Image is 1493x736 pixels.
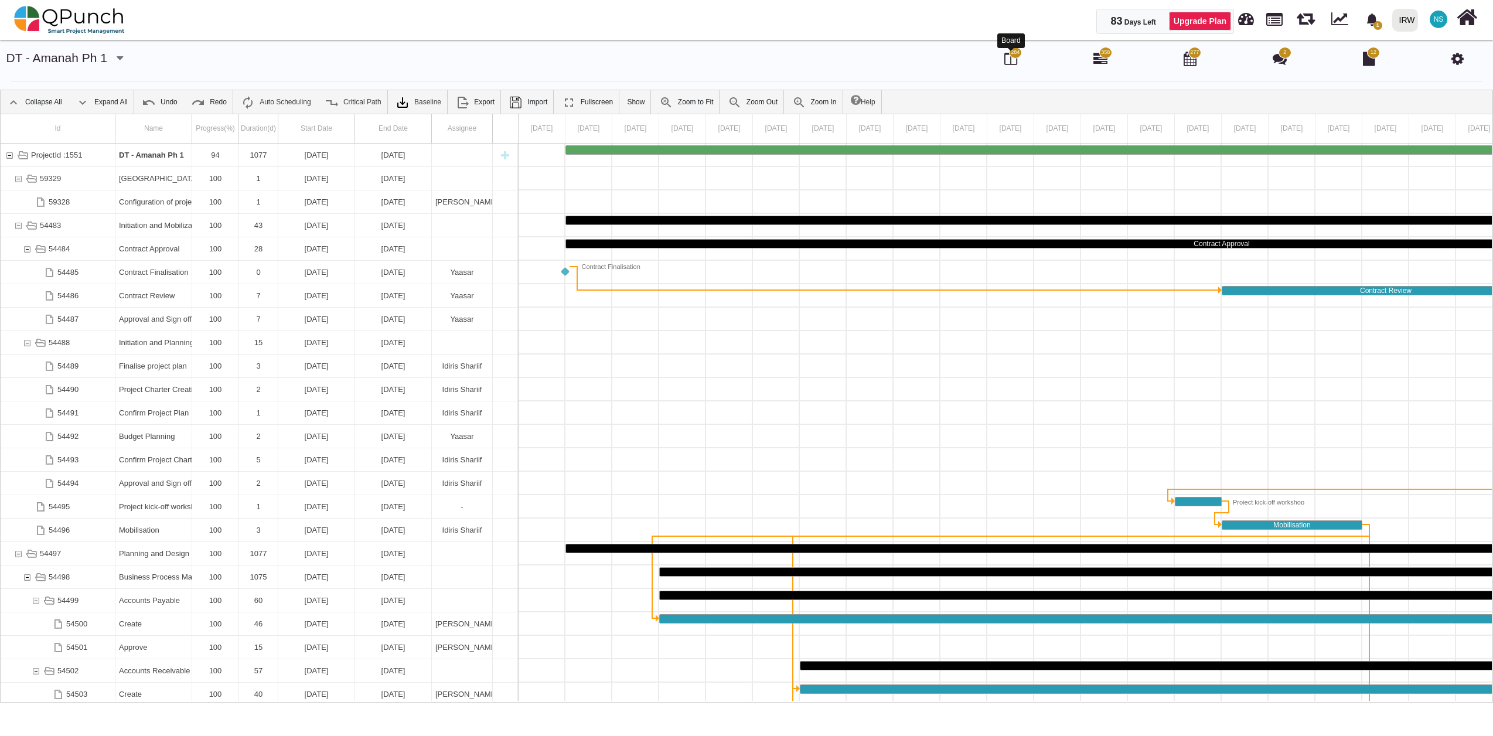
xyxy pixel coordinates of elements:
[1,144,115,166] div: ProjectId :1551
[192,261,239,284] div: 100
[519,114,565,143] div: 31 May 2022
[115,308,192,330] div: Approval and Sign off
[115,519,192,541] div: Mobilisation
[1101,49,1110,57] span: 358
[243,214,274,237] div: 43
[1,542,115,565] div: 54497
[1,495,518,519] div: Task: Project kick-off workshop Start date: 14-06-2022 End date: 14-06-2022
[239,144,278,166] div: 1077
[243,144,274,166] div: 1077
[239,331,278,354] div: 15
[239,448,278,471] div: 5
[432,612,493,635] div: Salman.khan
[355,355,432,377] div: 01-07-2022
[239,636,278,659] div: 15
[278,612,355,635] div: 03-06-2022
[1,636,518,659] div: Task: Approve Start date: 18-07-2022 End date: 01-08-2022
[1,190,115,213] div: 59328
[192,167,239,190] div: 100
[196,190,235,213] div: 100
[455,96,469,110] img: ic_export_24.4e1404f.png
[239,519,278,541] div: 3
[239,114,278,143] div: Duration(d)
[142,96,156,110] img: ic_undo_24.4502e76.png
[659,96,673,110] img: ic_zoom_to_fit_24.130db0b.png
[612,114,659,143] div: 02 Jun 2022
[432,355,493,377] div: Idiris Shariif
[278,308,355,330] div: 22-06-2022
[115,495,192,518] div: Project kick-off workshop
[278,636,355,659] div: 18-07-2022
[1,284,115,307] div: 54486
[239,589,278,612] div: 60
[241,96,255,110] img: ic_auto_scheduling_24.ade0d5b.png
[653,90,720,114] a: Zoom to Fit
[847,114,894,143] div: 07 Jun 2022
[278,237,355,260] div: 01-06-2022
[1,378,518,401] div: Task: Project Charter Creation Start date: 04-07-2022 End date: 05-07-2022
[1,261,518,284] div: Task: Contract Finalisation Start date: 01-06-2022 End date: 01-06-2022
[70,90,134,114] a: Expand All
[509,96,523,110] img: save.4d96896.png
[1387,1,1423,39] a: IRW
[196,214,235,237] div: 100
[136,90,183,114] a: Undo
[359,190,428,213] div: [DATE]
[1,214,115,237] div: 54483
[115,401,192,424] div: Confirm Project Plan
[278,378,355,401] div: 04-07-2022
[40,167,61,190] div: 59329
[1,425,518,448] div: Task: Budget Planning Start date: 29-06-2022 End date: 30-06-2022
[239,425,278,448] div: 2
[1,425,115,448] div: 54492
[1434,16,1444,23] span: NS
[792,96,806,110] img: ic_zoom_in.48fceee.png
[239,472,278,495] div: 2
[192,683,239,706] div: 100
[355,378,432,401] div: 05-07-2022
[1,495,115,518] div: 54495
[355,308,432,330] div: 28-06-2022
[894,114,940,143] div: 08 Jun 2022
[192,659,239,682] div: 100
[278,425,355,448] div: 29-06-2022
[192,448,239,471] div: 100
[1128,114,1175,143] div: 13 Jun 2022
[239,284,278,307] div: 7
[115,659,192,682] div: Accounts Receivable
[239,308,278,330] div: 7
[355,214,432,237] div: 13-07-2022
[282,144,351,166] div: [DATE]
[1315,114,1362,143] div: 17 Jun 2022
[278,565,355,588] div: 03-06-2022
[432,425,493,448] div: Yaasar
[239,214,278,237] div: 43
[1011,49,1020,57] span: 284
[115,612,192,635] div: Create
[1,472,115,495] div: 54494
[239,612,278,635] div: 46
[115,636,192,659] div: Approve
[1,612,115,635] div: 54500
[49,190,70,213] div: 59328
[192,378,239,401] div: 100
[1,261,115,284] div: 54485
[355,612,432,635] div: 18-07-2022
[390,90,447,114] a: Baseline
[192,214,239,237] div: 100
[1,331,115,354] div: 54488
[355,331,432,354] div: 13-07-2022
[115,589,192,612] div: Accounts Payable
[115,167,192,190] div: Syria
[1,683,115,706] div: 54503
[278,331,355,354] div: 29-06-2022
[1,355,115,377] div: 54489
[1409,114,1456,143] div: 19 Jun 2022
[185,90,233,114] a: Redo
[1423,1,1454,38] a: NS
[1,612,518,636] div: Task: Create Start date: 03-06-2022 End date: 18-07-2022
[278,519,355,541] div: 15-06-2022
[235,90,316,114] a: Auto Scheduling
[115,284,192,307] div: Contract Review
[355,448,432,471] div: 11-07-2022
